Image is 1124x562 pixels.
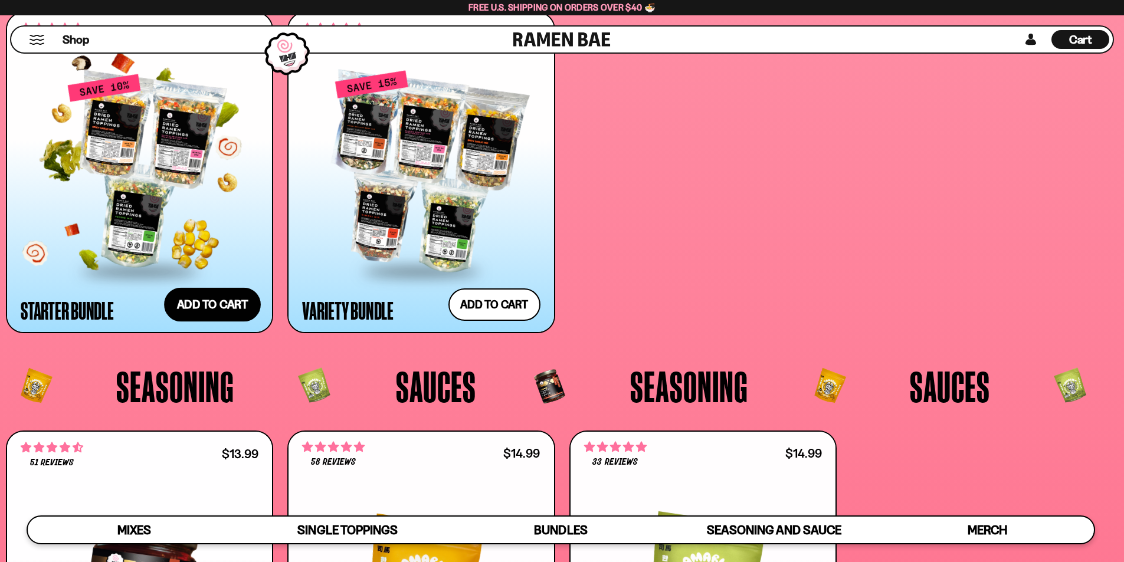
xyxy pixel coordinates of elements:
[63,32,89,48] span: Shop
[311,458,356,467] span: 58 reviews
[396,364,476,408] span: Sauces
[29,35,45,45] button: Mobile Menu Trigger
[667,517,880,543] a: Seasoning and Sauce
[454,517,667,543] a: Bundles
[584,439,647,455] span: 5.00 stars
[30,458,74,468] span: 51 reviews
[28,517,241,543] a: Mixes
[241,517,454,543] a: Single Toppings
[6,12,273,334] a: 4.71 stars 4845 reviews $69.99 Starter Bundle Add to cart
[302,300,394,321] div: Variety Bundle
[21,440,83,455] span: 4.71 stars
[630,364,748,408] span: Seasoning
[222,448,258,459] div: $13.99
[302,439,365,455] span: 4.83 stars
[707,522,841,537] span: Seasoning and Sauce
[164,288,261,322] button: Add to cart
[592,458,637,467] span: 33 reviews
[968,522,1007,537] span: Merch
[287,12,555,334] a: 4.63 stars 6355 reviews $114.99 Variety Bundle Add to cart
[297,522,397,537] span: Single Toppings
[881,517,1094,543] a: Merch
[116,364,234,408] span: Seasoning
[468,2,656,13] span: Free U.S. Shipping on Orders over $40 🍜
[1051,27,1109,52] a: Cart
[63,30,89,49] a: Shop
[910,364,990,408] span: Sauces
[21,300,114,321] div: Starter Bundle
[117,522,151,537] span: Mixes
[1069,32,1092,47] span: Cart
[534,522,587,537] span: Bundles
[448,288,540,321] button: Add to cart
[503,448,540,459] div: $14.99
[785,448,822,459] div: $14.99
